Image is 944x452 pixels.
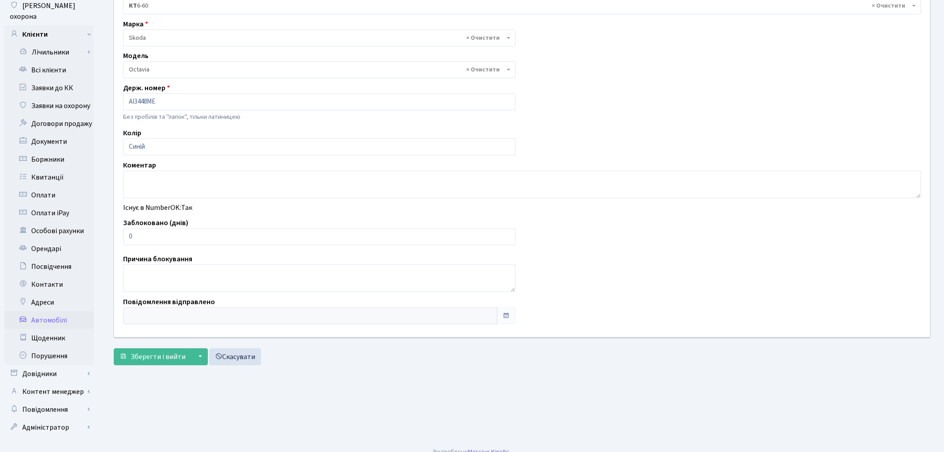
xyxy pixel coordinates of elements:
span: Видалити всі елементи [872,1,906,10]
label: Модель [123,50,149,61]
span: Skoda [123,29,516,46]
a: Скасувати [209,348,261,365]
a: Порушення [4,347,94,365]
label: Заблоковано (днів) [123,218,188,228]
span: <b>КТ</b>&nbsp;&nbsp;&nbsp;&nbsp;6-60 [129,1,910,10]
a: Заявки до КК [4,79,94,97]
div: Існує в NumberOK: [116,202,928,213]
a: Адреси [4,293,94,311]
a: Посвідчення [4,258,94,276]
a: Адміністратор [4,419,94,436]
a: Боржники [4,151,94,168]
a: Заявки на охорону [4,97,94,115]
span: Octavia [123,61,516,78]
span: Octavia [129,65,505,74]
label: Повідомлення відправлено [123,297,215,307]
span: Видалити всі елементи [467,33,500,42]
a: Договори продажу [4,115,94,133]
a: Повідомлення [4,401,94,419]
label: Держ. номер [123,83,170,93]
span: Видалити всі елементи [467,65,500,74]
label: Причина блокування [123,254,192,264]
span: Зберегти і вийти [131,352,186,362]
a: Оплати [4,186,94,204]
a: Щоденник [4,329,94,347]
button: Зберегти і вийти [114,348,191,365]
a: Оплати iPay [4,204,94,222]
label: Колір [123,128,141,138]
span: Skoda [129,33,505,42]
label: Марка [123,19,148,29]
b: КТ [129,1,137,10]
span: Так [181,203,192,213]
a: Клієнти [4,25,94,43]
a: Контент менеджер [4,383,94,401]
a: Лічильники [10,43,94,61]
a: Контакти [4,276,94,293]
p: Без пробілів та "лапок", тільки латиницею [123,112,516,122]
a: Автомобілі [4,311,94,329]
label: Коментар [123,160,156,171]
a: Всі клієнти [4,61,94,79]
a: Квитанції [4,168,94,186]
a: Документи [4,133,94,151]
a: Довідники [4,365,94,383]
a: Орендарі [4,240,94,258]
a: Особові рахунки [4,222,94,240]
